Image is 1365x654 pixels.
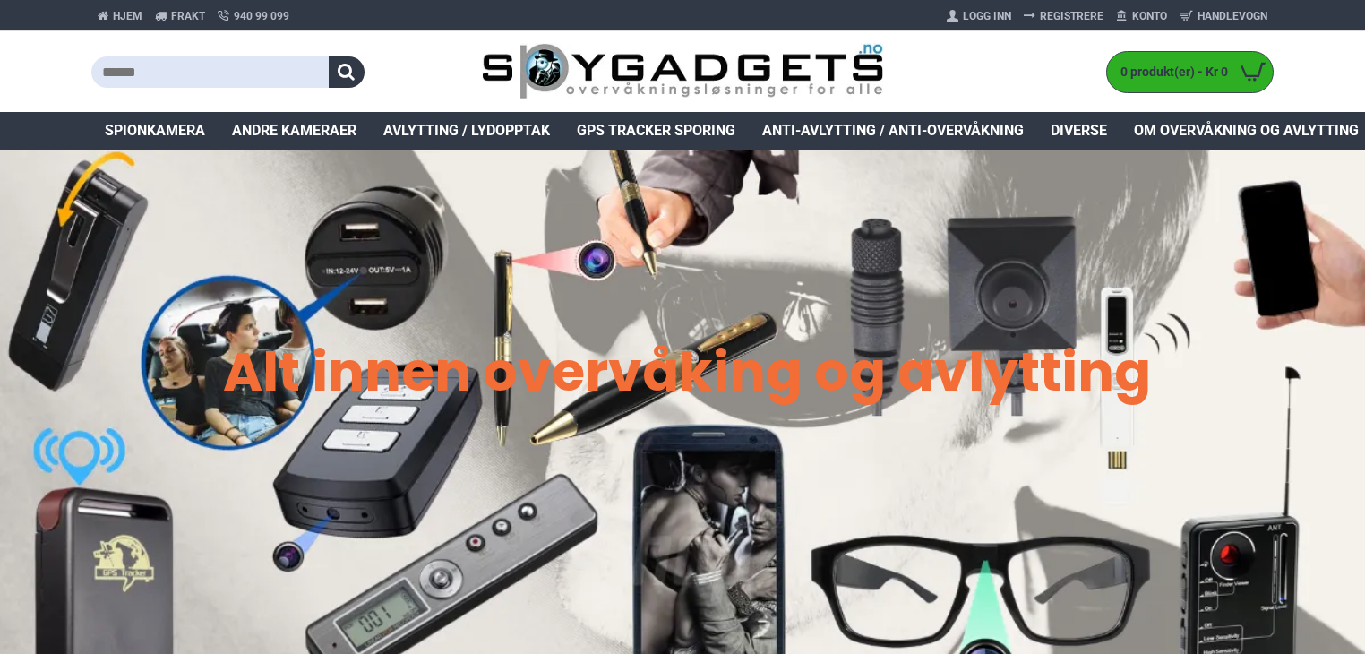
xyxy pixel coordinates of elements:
span: Frakt [171,8,205,24]
a: Avlytting / Lydopptak [370,112,563,150]
a: Logg Inn [940,2,1017,30]
a: Registrere [1017,2,1110,30]
img: SpyGadgets.no [482,43,884,101]
a: GPS Tracker Sporing [563,112,749,150]
a: Andre kameraer [219,112,370,150]
span: Andre kameraer [232,120,356,142]
span: Spionkamera [105,120,205,142]
a: Diverse [1037,112,1120,150]
span: Hjem [113,8,142,24]
span: Konto [1132,8,1167,24]
span: Handlevogn [1198,8,1267,24]
span: Registrere [1040,8,1103,24]
span: GPS Tracker Sporing [577,120,735,142]
a: Anti-avlytting / Anti-overvåkning [749,112,1037,150]
span: Anti-avlytting / Anti-overvåkning [762,120,1024,142]
span: 0 produkt(er) - Kr 0 [1107,63,1232,82]
span: Avlytting / Lydopptak [383,120,550,142]
a: Spionkamera [91,112,219,150]
a: 0 produkt(er) - Kr 0 [1107,52,1273,92]
span: Om overvåkning og avlytting [1134,120,1359,142]
a: Konto [1110,2,1173,30]
span: 940 99 099 [234,8,289,24]
span: Logg Inn [963,8,1011,24]
a: Handlevogn [1173,2,1274,30]
span: Diverse [1051,120,1107,142]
